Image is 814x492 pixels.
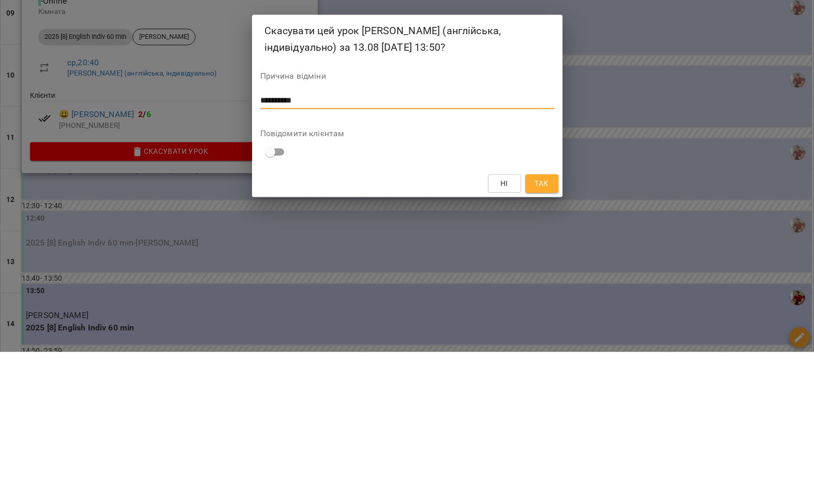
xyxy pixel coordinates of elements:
[500,317,508,330] span: Ні
[260,270,554,278] label: Повідомити клієнтам
[525,314,558,333] button: Так
[535,317,548,330] span: Так
[260,212,554,221] label: Причина відміни
[264,163,550,196] h2: Скасувати цей урок [PERSON_NAME] (англійська, індивідуально) за 13.08 [DATE] 13:50?
[488,314,521,333] button: Ні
